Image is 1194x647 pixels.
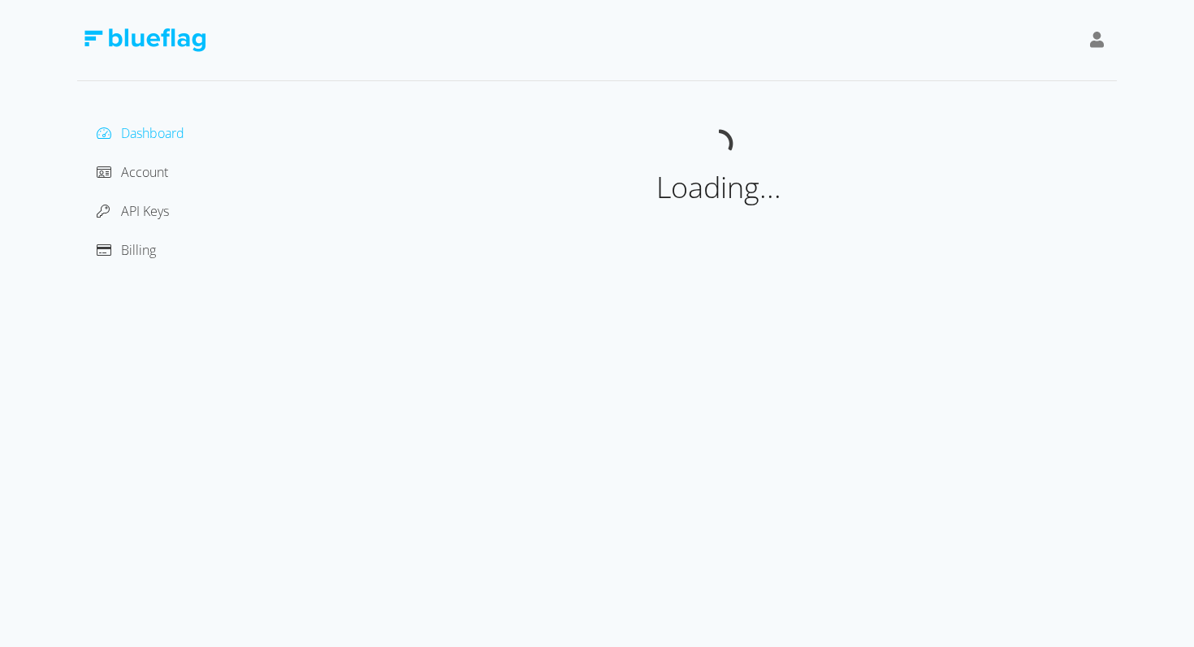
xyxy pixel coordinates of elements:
a: Billing [97,241,156,259]
span: Billing [121,241,156,259]
span: Dashboard [121,124,184,142]
a: Dashboard [97,124,184,142]
img: Blue Flag Logo [84,28,205,52]
span: Account [121,163,168,181]
span: Loading... [656,167,781,207]
span: API Keys [121,202,169,220]
a: API Keys [97,202,169,220]
a: Account [97,163,168,181]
